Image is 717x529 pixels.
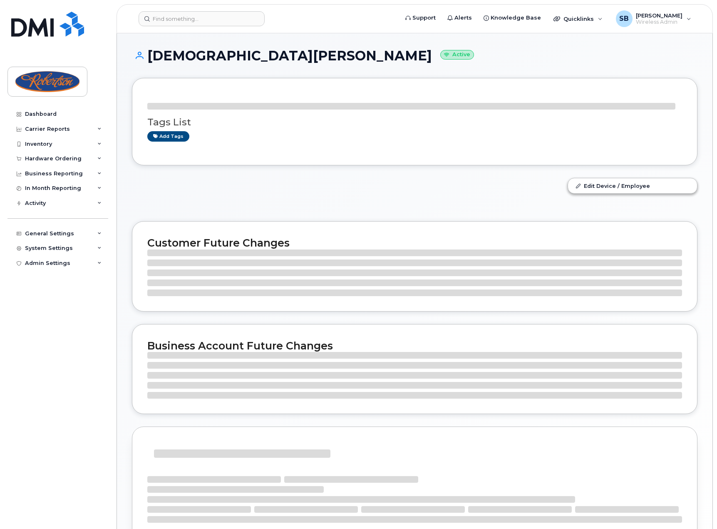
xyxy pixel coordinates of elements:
h1: [DEMOGRAPHIC_DATA][PERSON_NAME] [132,48,697,63]
h2: Business Account Future Changes [147,339,682,352]
small: Active [440,50,474,60]
h3: Tags List [147,117,682,127]
a: Add tags [147,131,189,142]
a: Edit Device / Employee [568,178,697,193]
h2: Customer Future Changes [147,237,682,249]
